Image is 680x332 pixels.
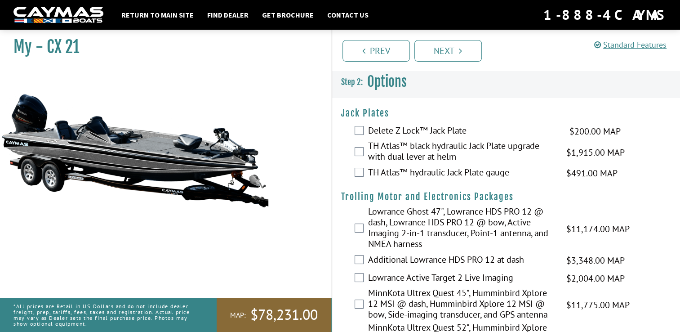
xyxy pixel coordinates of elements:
[594,40,667,50] a: Standard Features
[13,7,103,23] img: white-logo-c9c8dbefe5ff5ceceb0f0178aa75bf4bb51f6bca0971e226c86eb53dfe498488.png
[566,298,630,312] span: $11,775.00 MAP
[414,40,482,62] a: Next
[323,9,373,21] a: Contact Us
[566,125,621,138] span: -$200.00 MAP
[13,37,309,57] h1: My - CX 21
[368,206,556,251] label: Lowrance Ghost 47", Lowrance HDS PRO 12 @ dash, Lowrance HDS PRO 12 @ bow, Active Imaging 2-in-1 ...
[368,254,556,267] label: Additional Lowrance HDS PRO 12 at dash
[341,108,671,119] h4: Jack Plates
[566,272,625,285] span: $2,004.00 MAP
[368,287,556,322] label: MinnKota Ultrex Quest 45", Humminbird Xplore 12 MSI @ dash, Humminbird Xplore 12 MSI @ bow, Side-...
[341,191,671,202] h4: Trolling Motor and Electronics Packages
[566,254,625,267] span: $3,348.00 MAP
[230,310,246,320] span: MAP:
[13,299,196,332] p: *All prices are Retail in US Dollars and do not include dealer freight, prep, tariffs, fees, taxe...
[368,125,556,138] label: Delete Z Lock™ Jack Plate
[258,9,318,21] a: Get Brochure
[203,9,253,21] a: Find Dealer
[566,166,618,180] span: $491.00 MAP
[566,222,630,236] span: $11,174.00 MAP
[342,40,410,62] a: Prev
[368,272,556,285] label: Lowrance Active Target 2 Live Imaging
[250,305,318,324] span: $78,231.00
[368,167,556,180] label: TH Atlas™ hydraulic Jack Plate gauge
[543,5,667,25] div: 1-888-4CAYMAS
[566,146,625,159] span: $1,915.00 MAP
[368,140,556,164] label: TH Atlas™ black hydraulic Jack Plate upgrade with dual lever at helm
[117,9,198,21] a: Return to main site
[217,298,331,332] a: MAP:$78,231.00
